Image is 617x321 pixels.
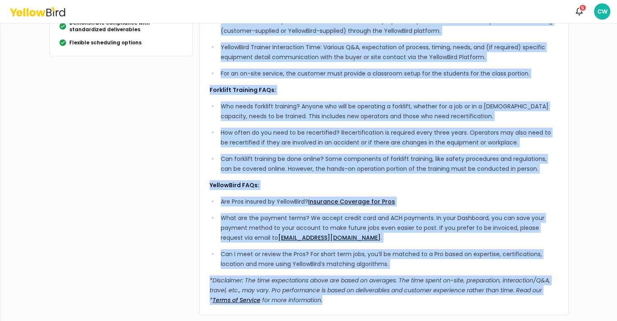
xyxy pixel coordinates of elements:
a: Insurance Coverage for Pros [308,197,395,206]
p: What are the payment terms? We accept credit card and ACH payments. In your Dashboard, you can sa... [221,213,558,243]
a: [EMAIL_ADDRESS][DOMAIN_NAME] [278,234,381,242]
p: Can I meet or review the Pros? For short term jobs, you’ll be matched to a Pro based on expertise... [221,249,558,269]
p: Demonstrate compliance with standardized deliverables [69,20,183,33]
p: How often do you need to be recertified? Recertification is required every three years. Operators... [221,128,558,147]
p: Are Pros insured by YellowBird? [221,197,558,206]
em: for more information. [262,296,322,304]
em: *Disclaimer: The time expectations above are based on averages. The time spent on-site, preparati... [210,276,550,304]
p: YellowBird Trainer Preparation Time: Time to review and prepare for your state and location-speci... [221,16,558,36]
a: Terms of Service [213,296,261,304]
strong: YellowBird FAQs: [210,181,259,189]
span: CW [594,3,610,20]
button: 5 [571,3,587,20]
p: Can forklift training be done online? Some components of forklift training, like safety procedure... [221,154,558,174]
strong: Forklift Training FAQs: [210,86,276,94]
p: Who needs forklift training? Anyone who will be operating a forklift, whether for a job or in a [... [221,101,558,121]
p: YellowBird Trainer Interaction Time: Various Q&A, expectation of process, timing, needs, and (if ... [221,42,558,62]
div: 5 [579,4,587,11]
p: For an on-site service, the customer must provide a classroom setup for the students for the clas... [221,69,558,78]
p: Flexible scheduling options [69,39,142,46]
